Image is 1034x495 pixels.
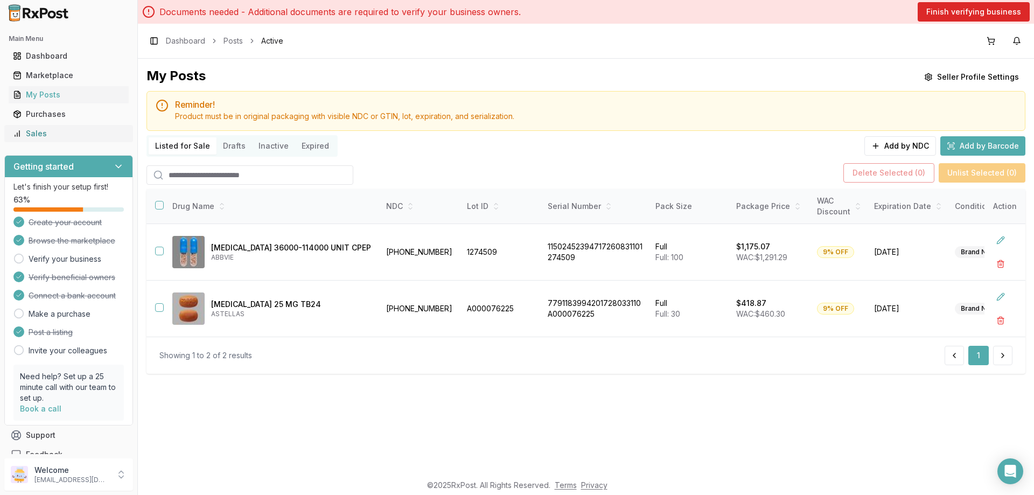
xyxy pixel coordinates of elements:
[4,445,133,464] button: Feedback
[211,253,371,262] p: ABBVIE
[13,70,124,81] div: Marketplace
[261,36,283,46] span: Active
[13,160,74,173] h3: Getting started
[9,85,129,104] a: My Posts
[223,36,243,46] a: Posts
[817,303,854,315] div: 9% OFF
[997,458,1023,484] div: Open Intercom Messenger
[216,137,252,155] button: Drafts
[4,125,133,142] button: Sales
[467,201,535,212] div: Lot ID
[295,137,336,155] button: Expired
[11,466,28,483] img: User avatar
[172,236,205,268] img: Creon 36000-114000 UNIT CPEP
[955,303,1002,315] div: Brand New
[9,104,129,124] a: Purchases
[874,201,942,212] div: Expiration Date
[649,224,730,281] td: Full
[655,309,680,318] span: Full: 30
[146,67,206,87] div: My Posts
[29,309,90,319] a: Make a purchase
[175,100,1016,109] h5: Reminder!
[172,292,205,325] img: Myrbetriq 25 MG TB24
[736,298,766,309] p: $418.87
[555,480,577,490] a: Terms
[13,128,124,139] div: Sales
[380,224,460,281] td: [PHONE_NUMBER]
[541,281,649,337] td: 7791183994201728033110A000076225
[968,346,989,365] button: 1
[13,89,124,100] div: My Posts
[29,345,107,356] a: Invite your colleagues
[991,311,1010,330] button: Delete
[20,404,61,413] a: Book a call
[9,66,129,85] a: Marketplace
[4,47,133,65] button: Dashboard
[460,281,541,337] td: A000076225
[29,327,73,338] span: Post a listing
[4,86,133,103] button: My Posts
[13,109,124,120] div: Purchases
[13,194,30,205] span: 63 %
[29,217,102,228] span: Create your account
[34,465,109,476] p: Welcome
[548,201,642,212] div: Serial Number
[940,136,1025,156] button: Add by Barcode
[460,224,541,281] td: 1274509
[211,310,371,318] p: ASTELLAS
[9,124,129,143] a: Sales
[9,34,129,43] h2: Main Menu
[817,196,861,217] div: WAC Discount
[13,51,124,61] div: Dashboard
[211,299,371,310] p: [MEDICAL_DATA] 25 MG TB24
[948,189,1029,224] th: Condition
[736,241,770,252] p: $1,175.07
[34,476,109,484] p: [EMAIL_ADDRESS][DOMAIN_NAME]
[172,201,371,212] div: Drug Name
[13,182,124,192] p: Let's finish your setup first!
[20,371,117,403] p: Need help? Set up a 25 minute call with our team to set up.
[918,67,1025,87] button: Seller Profile Settings
[918,2,1030,22] button: Finish verifying business
[736,201,804,212] div: Package Price
[166,36,205,46] a: Dashboard
[991,254,1010,274] button: Delete
[29,235,115,246] span: Browse the marketplace
[541,224,649,281] td: 11502452394717260831101274509
[159,350,252,361] div: Showing 1 to 2 of 2 results
[991,287,1010,306] button: Edit
[984,189,1025,224] th: Action
[4,67,133,84] button: Marketplace
[149,137,216,155] button: Listed for Sale
[736,309,785,318] span: WAC: $460.30
[874,247,942,257] span: [DATE]
[26,449,62,460] span: Feedback
[655,253,683,262] span: Full: 100
[211,242,371,253] p: [MEDICAL_DATA] 36000-114000 UNIT CPEP
[864,136,936,156] button: Add by NDC
[649,189,730,224] th: Pack Size
[175,111,1016,122] div: Product must be in original packaging with visible NDC or GTIN, lot, expiration, and serialization.
[649,281,730,337] td: Full
[29,272,115,283] span: Verify beneficial owners
[991,231,1010,250] button: Edit
[159,5,521,18] p: Documents needed - Additional documents are required to verify your business owners.
[4,426,133,445] button: Support
[581,480,607,490] a: Privacy
[9,46,129,66] a: Dashboard
[955,246,1002,258] div: Brand New
[736,253,787,262] span: WAC: $1,291.29
[29,254,101,264] a: Verify your business
[4,106,133,123] button: Purchases
[252,137,295,155] button: Inactive
[4,4,73,22] img: RxPost Logo
[817,246,854,258] div: 9% OFF
[29,290,116,301] span: Connect a bank account
[874,303,942,314] span: [DATE]
[386,201,454,212] div: NDC
[380,281,460,337] td: [PHONE_NUMBER]
[166,36,283,46] nav: breadcrumb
